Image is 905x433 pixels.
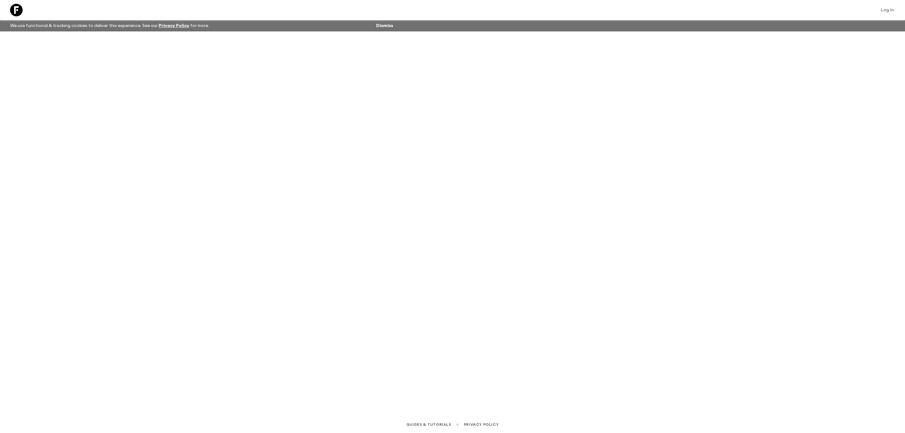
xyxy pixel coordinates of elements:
[159,24,189,28] a: Privacy Policy
[8,20,211,31] p: We use functional & tracking cookies to deliver this experience. See our for more.
[375,21,395,30] button: Dismiss
[406,421,451,428] a: Guides & Tutorials
[464,421,499,428] a: Privacy Policy
[877,6,897,14] a: Log in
